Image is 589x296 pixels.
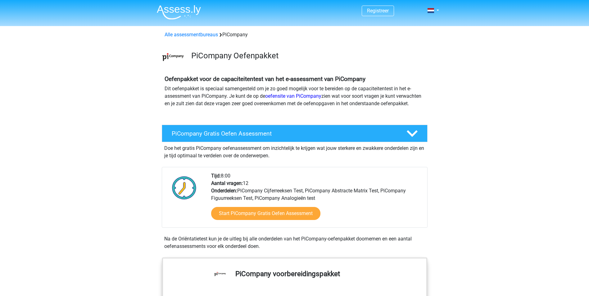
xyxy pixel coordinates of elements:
[265,93,321,99] a: oefensite van PiCompany
[162,235,428,250] div: Na de Oriëntatietest kun je de uitleg bij alle onderdelen van het PiCompany-oefenpakket doornemen...
[367,8,389,14] a: Registreer
[172,130,396,137] h4: PiCompany Gratis Oefen Assessment
[165,75,365,83] b: Oefenpakket voor de capaciteitentest van het e-assessment van PiCompany
[162,46,184,68] img: picompany.png
[169,172,200,203] img: Klok
[206,172,427,227] div: 8:00 12 PiCompany Cijferreeksen Test, PiCompany Abstracte Matrix Test, PiCompany Figuurreeksen Te...
[211,188,237,194] b: Onderdelen:
[211,180,243,186] b: Aantal vragen:
[165,85,425,107] p: Dit oefenpakket is speciaal samengesteld om je zo goed mogelijk voor te bereiden op de capaciteit...
[157,5,201,20] img: Assessly
[162,31,427,38] div: PiCompany
[211,207,320,220] a: Start PiCompany Gratis Oefen Assessment
[159,125,430,142] a: PiCompany Gratis Oefen Assessment
[162,142,428,159] div: Doe het gratis PiCompany oefenassessment om inzichtelijk te krijgen wat jouw sterkere en zwakkere...
[211,173,221,179] b: Tijd:
[191,51,423,61] h3: PiCompany Oefenpakket
[165,32,218,38] a: Alle assessmentbureaus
